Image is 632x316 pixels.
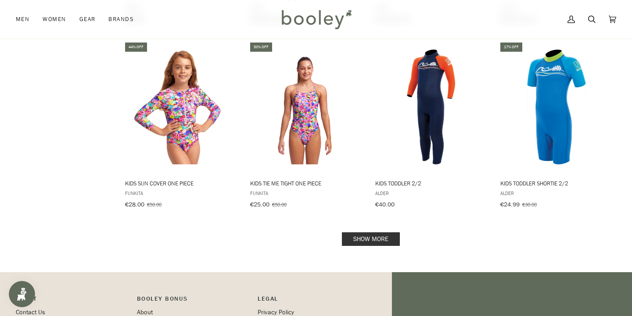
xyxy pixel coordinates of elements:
span: €28.00 [125,200,144,209]
div: 44% off [125,43,147,52]
a: Kids Sun Cover One Piece [124,41,239,211]
span: Men [16,15,29,24]
a: Kids Tie Me Tight One Piece [249,41,364,211]
a: Kids Toddler 2/2 [374,41,489,211]
span: Alder [375,189,488,197]
p: Booley Bonus [137,294,249,308]
span: €40.00 [375,200,395,209]
span: Women [43,15,66,24]
img: Alder Toddler Shortie Wetsuit 2/2 Royal - Booley Galway [499,50,614,164]
span: Alder [500,189,613,197]
img: Funkita Kids Sun Cover One Piece Garden Party - Booley Galway [124,50,239,164]
span: Kids Sun Cover One Piece [125,179,237,187]
span: €25.00 [250,200,269,209]
img: Funkita Kids Tie Me Tight One Piece Garden Party - Booley Galway [249,50,364,164]
div: 50% off [250,43,272,52]
span: Funkita [125,189,237,197]
span: Funkita [250,189,363,197]
span: Kids Toddler Shortie 2/2 [500,179,613,187]
iframe: Button to open loyalty program pop-up [9,281,35,307]
span: Gear [79,15,96,24]
span: Kids Toddler 2/2 [375,179,488,187]
span: Kids Tie Me Tight One Piece [250,179,363,187]
a: Show more [342,232,400,246]
a: Kids Toddler Shortie 2/2 [499,41,614,211]
div: Pagination [125,235,616,243]
span: Brands [108,15,134,24]
p: Pipeline_Footer Sub [258,294,370,308]
span: €50.00 [147,201,162,208]
span: €24.99 [500,200,520,209]
div: 17% off [500,43,522,52]
p: Pipeline_Footer Main [16,294,128,308]
img: Booley [278,7,355,32]
img: Alder Toddler Wetsuit 2/2 Blue - Booley Galway [374,50,489,164]
span: €30.00 [522,201,537,208]
span: €50.00 [272,201,287,208]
